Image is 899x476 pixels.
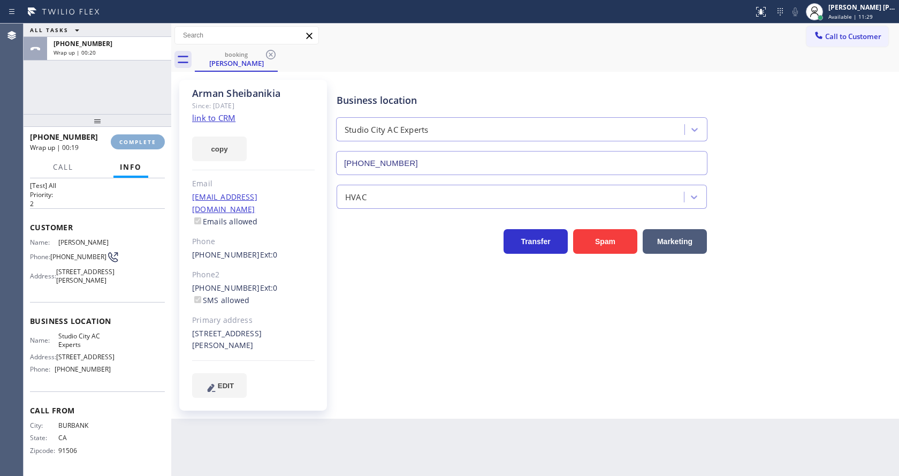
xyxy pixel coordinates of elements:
span: BURBANK [58,421,111,429]
span: Name: [30,238,58,246]
div: Arman Sheibanikia [192,87,315,100]
span: Studio City AC Experts [58,332,111,349]
span: Zipcode: [30,447,58,455]
span: Customer [30,222,165,232]
span: [PERSON_NAME] [58,238,111,246]
p: 2 [30,199,165,208]
span: EDIT [218,382,234,390]
a: [EMAIL_ADDRESS][DOMAIN_NAME] [192,192,257,214]
button: COMPLETE [111,134,165,149]
input: Phone Number [336,151,707,175]
span: [STREET_ADDRESS] [56,353,115,361]
span: [PHONE_NUMBER] [50,253,106,261]
button: Marketing [643,229,707,254]
div: booking [196,50,277,58]
button: Transfer [504,229,568,254]
div: Since: [DATE] [192,100,315,112]
div: [STREET_ADDRESS][PERSON_NAME] [192,328,315,352]
span: Ext: 0 [260,250,278,260]
span: 91506 [58,447,111,455]
span: COMPLETE [119,138,156,146]
button: ALL TASKS [24,24,90,36]
span: Available | 11:29 [828,13,873,20]
div: Phone [192,236,315,248]
span: Business location [30,316,165,326]
span: City: [30,421,58,429]
span: State: [30,434,58,442]
a: [PHONE_NUMBER] [192,250,260,260]
a: link to CRM [192,112,235,123]
h2: Priority: [30,190,165,199]
span: Call to Customer [825,32,881,41]
span: Wrap up | 00:19 [30,143,79,152]
div: Primary address [192,314,315,327]
span: [PHONE_NUMBER] [30,132,98,142]
div: [PERSON_NAME] [196,58,277,68]
div: Business location [337,93,707,108]
div: Phone2 [192,269,315,281]
span: CA [58,434,111,442]
span: [PHONE_NUMBER] [54,39,112,48]
label: SMS allowed [192,295,249,305]
button: Call [47,157,80,178]
span: Phone: [30,253,50,261]
span: Name: [30,336,58,344]
span: Ext: 0 [260,283,278,293]
div: Email [192,178,315,190]
label: Emails allowed [192,216,258,226]
input: SMS allowed [194,296,201,303]
div: Arman Sheibanikia [196,48,277,71]
span: Call [53,162,73,172]
button: Info [113,157,148,178]
span: Call From [30,405,165,415]
span: Phone: [30,365,55,373]
button: Call to Customer [806,26,888,47]
span: [PHONE_NUMBER] [55,365,111,373]
input: Emails allowed [194,217,201,224]
button: copy [192,137,247,161]
span: ALL TASKS [30,26,68,34]
div: Studio City AC Experts [345,124,428,136]
button: Mute [788,4,803,19]
span: Address: [30,272,56,280]
div: HVAC [345,191,367,203]
button: Spam [573,229,637,254]
input: Search [175,27,318,44]
div: [PERSON_NAME] [PERSON_NAME] [828,3,896,12]
p: [Test] All [30,181,165,190]
span: Info [120,162,142,172]
button: EDIT [192,373,247,398]
a: [PHONE_NUMBER] [192,283,260,293]
span: Address: [30,353,56,361]
span: Wrap up | 00:20 [54,49,96,56]
span: [STREET_ADDRESS][PERSON_NAME] [56,268,115,284]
